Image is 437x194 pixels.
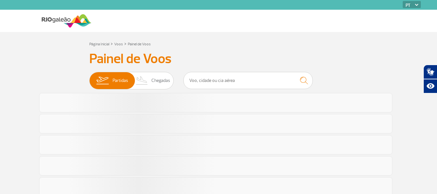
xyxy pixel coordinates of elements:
a: Página Inicial [89,42,109,47]
div: Plugin de acessibilidade da Hand Talk. [423,65,437,93]
a: > [124,40,126,47]
a: Painel de Voos [128,42,151,47]
a: Voos [114,42,123,47]
input: Voo, cidade ou cia aérea [183,72,313,89]
img: slider-embarque [92,72,113,89]
a: > [111,40,113,47]
h3: Painel de Voos [89,51,348,67]
span: Chegadas [151,72,170,89]
button: Abrir recursos assistivos. [423,79,437,93]
button: Abrir tradutor de língua de sinais. [423,65,437,79]
img: slider-desembarque [133,72,152,89]
span: Partidas [113,72,128,89]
